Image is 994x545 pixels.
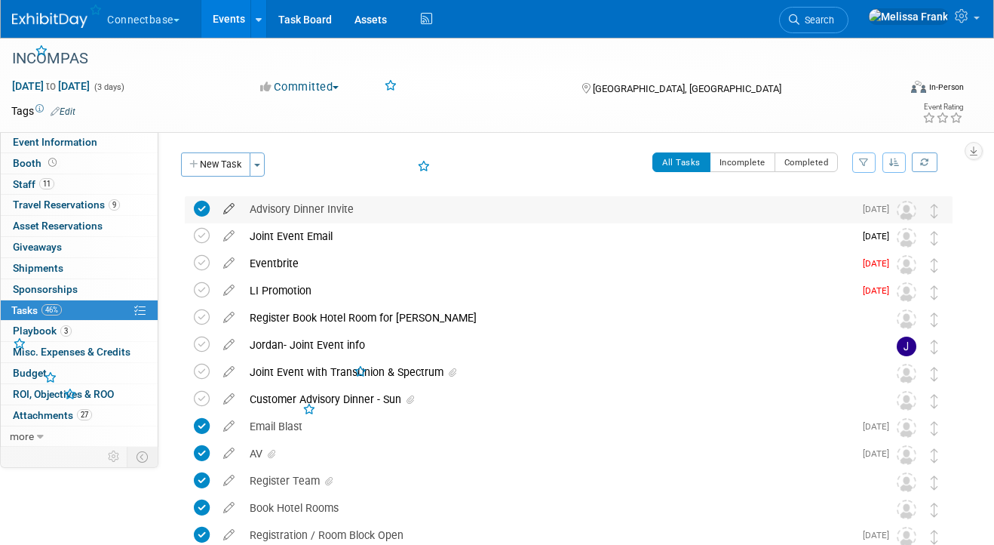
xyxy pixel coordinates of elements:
button: Committed [255,79,345,95]
a: Asset Reservations [1,216,158,236]
a: Misc. Expenses & Credits [1,342,158,362]
span: [DATE] [863,530,897,540]
a: Attachments27 [1,405,158,426]
button: All Tasks [652,152,710,172]
a: edit [216,365,242,379]
img: Unassigned [897,255,916,275]
a: Booth [1,153,158,174]
div: Email Blast [242,414,854,439]
span: [DATE] [863,204,897,214]
a: Tasks46% [1,300,158,321]
span: Travel Reservations [13,199,120,211]
span: Staff [13,178,54,190]
a: ROI, Objectives & ROO [1,384,158,405]
span: Booth [13,157,60,169]
a: edit [216,202,242,216]
button: New Task [181,152,250,177]
span: ROI, Objectives & ROO [13,388,114,400]
div: Customer Advisory Dinner - Sun [242,386,867,412]
span: [DATE] [863,421,897,432]
a: edit [216,311,242,325]
a: edit [216,393,242,406]
span: Misc. Expenses & Credits [13,346,130,358]
a: edit [216,338,242,352]
i: Move task [931,204,938,218]
i: Move task [931,313,938,327]
a: Event Information [1,132,158,152]
span: [GEOGRAPHIC_DATA], [GEOGRAPHIC_DATA] [593,83,781,94]
a: Edit [51,106,75,117]
span: [DATE] [863,448,897,459]
div: Event Format [824,79,965,101]
span: [DATE] [863,231,897,242]
a: edit [216,284,242,297]
span: Booth not reserved yet [45,157,60,168]
span: 27 [77,409,92,420]
td: Toggle Event Tabs [127,447,158,466]
span: [DATE] [DATE] [11,79,91,93]
div: INCOMPAS [7,45,882,72]
i: Move task [931,394,938,408]
div: Joint Event Email [242,223,854,249]
span: to [44,80,58,92]
button: Incomplete [710,152,775,172]
span: 9 [109,199,120,211]
a: edit [216,528,242,542]
img: Unassigned [897,500,916,519]
span: Sponsorships [13,283,78,295]
a: Giveaways [1,237,158,257]
a: Travel Reservations9 [1,195,158,215]
button: Completed [775,152,839,172]
div: Book Hotel Rooms [242,495,867,521]
div: Event Rating [922,103,963,111]
a: edit [216,501,242,515]
img: Unassigned [897,228,916,248]
a: Sponsorships [1,279,158,300]
i: Move task [931,476,938,490]
a: edit [216,229,242,243]
span: [DATE] [863,285,897,296]
a: edit [216,474,242,488]
i: Move task [931,367,938,381]
div: Register Book Hotel Room for [PERSON_NAME] [242,305,867,331]
div: Register Team [242,468,867,494]
a: Budget [1,363,158,383]
div: Eventbrite [242,251,854,276]
i: Move task [931,231,938,245]
span: Asset Reservations [13,220,103,232]
td: Personalize Event Tab Strip [101,447,127,466]
span: Shipments [13,262,63,274]
a: Search [779,7,848,33]
a: more [1,426,158,447]
a: Playbook3 [1,321,158,341]
span: (3 days) [93,82,124,92]
i: Move task [931,530,938,544]
td: Tags [11,103,75,119]
img: Unassigned [897,391,916,411]
div: Joint Event with TransUnion & Spectrum [242,359,867,385]
a: edit [216,420,242,433]
img: Unassigned [897,282,916,302]
div: LI Promotion [242,278,854,303]
span: more [10,430,34,442]
i: Move task [931,503,938,517]
img: Unassigned [897,364,916,383]
span: Search [799,14,834,26]
div: AV [242,441,854,466]
a: Refresh [912,152,937,172]
i: Move task [931,285,938,300]
a: edit [216,257,242,270]
div: Jordan- Joint Event info [242,332,867,358]
span: Playbook [13,325,72,337]
span: 11 [39,178,54,189]
span: 46% [41,304,62,316]
a: Staff11 [1,174,158,195]
span: Budget [13,367,47,379]
span: Tasks [11,304,62,316]
span: Attachments [13,409,92,421]
img: ExhibitDay [12,13,87,28]
img: Jordan Sigel [897,337,916,356]
span: [DATE] [863,258,897,269]
img: Unassigned [897,201,916,220]
i: Move task [931,258,938,272]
